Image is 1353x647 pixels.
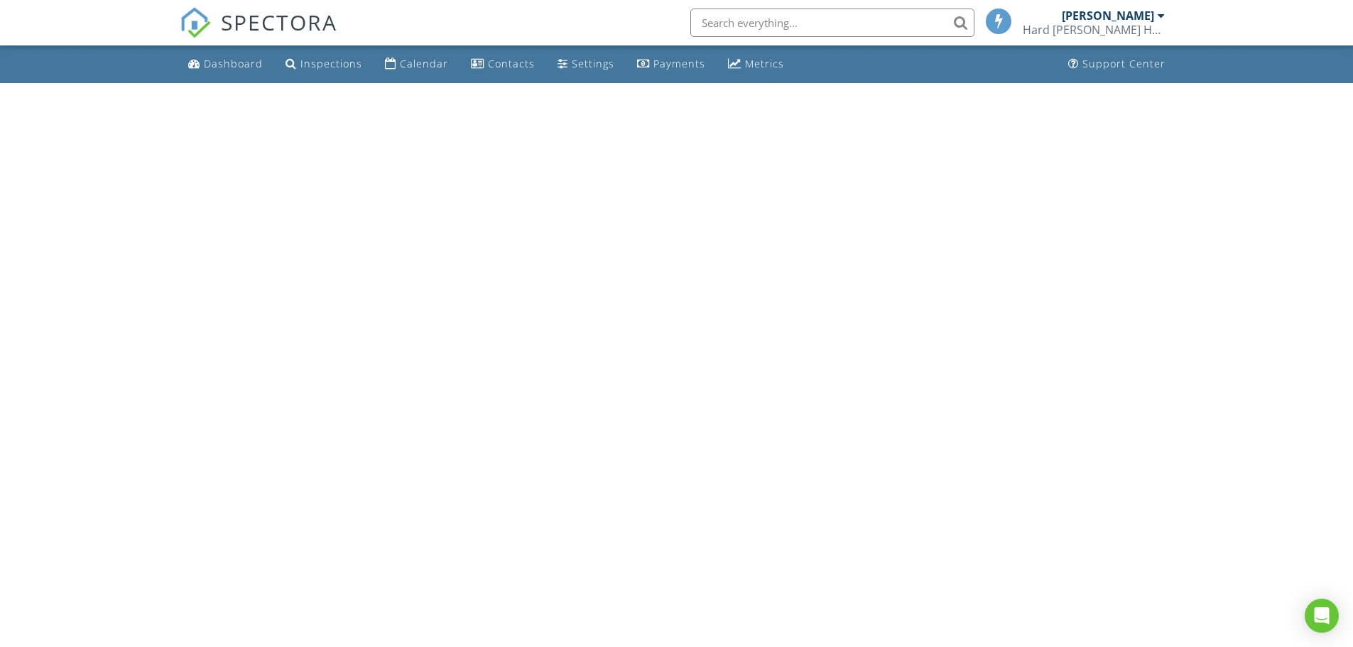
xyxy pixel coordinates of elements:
[690,9,974,37] input: Search everything...
[1082,57,1165,70] div: Support Center
[1305,599,1339,633] div: Open Intercom Messenger
[221,7,337,37] span: SPECTORA
[1062,9,1154,23] div: [PERSON_NAME]
[180,7,211,38] img: The Best Home Inspection Software - Spectora
[183,51,268,77] a: Dashboard
[745,57,784,70] div: Metrics
[379,51,454,77] a: Calendar
[1063,51,1171,77] a: Support Center
[1023,23,1165,37] div: Hard Knox Home Inspections
[653,57,705,70] div: Payments
[722,51,790,77] a: Metrics
[631,51,711,77] a: Payments
[465,51,540,77] a: Contacts
[204,57,263,70] div: Dashboard
[552,51,620,77] a: Settings
[280,51,368,77] a: Inspections
[400,57,448,70] div: Calendar
[572,57,614,70] div: Settings
[488,57,535,70] div: Contacts
[180,19,337,49] a: SPECTORA
[300,57,362,70] div: Inspections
